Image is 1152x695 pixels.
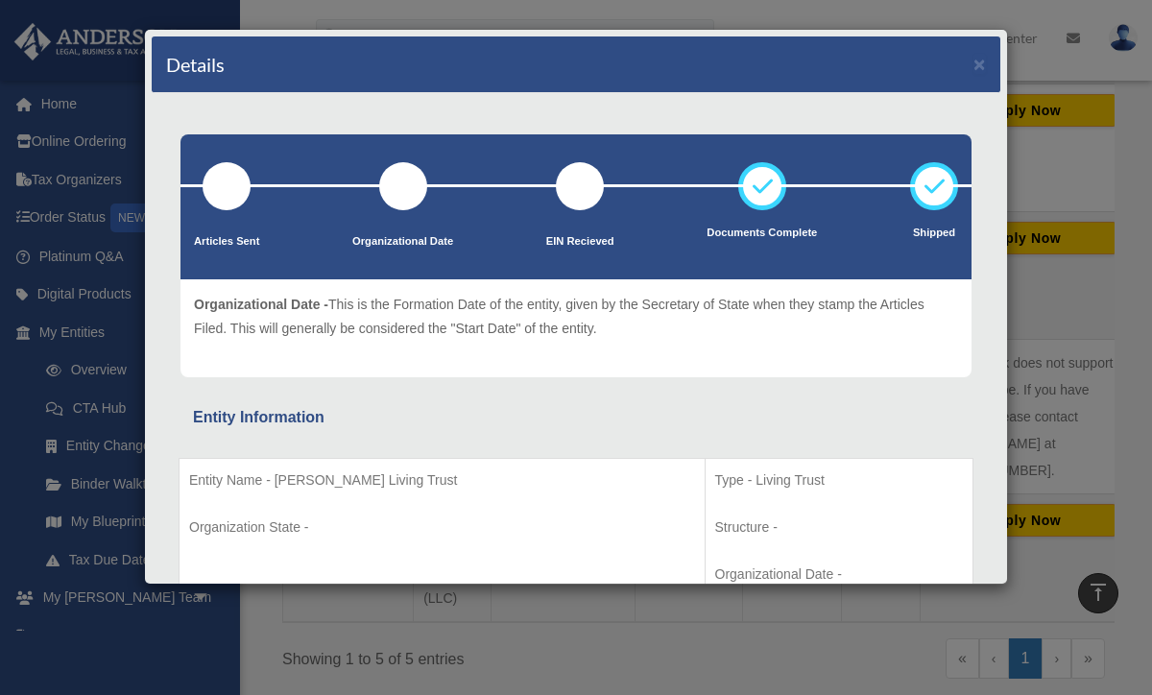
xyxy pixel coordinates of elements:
p: Entity Name - [PERSON_NAME] Living Trust [189,468,695,492]
p: EIN Recieved [546,232,614,252]
p: Shipped [910,224,958,243]
p: This is the Formation Date of the entity, given by the Secretary of State when they stamp the Art... [194,293,958,340]
p: Type - Living Trust [715,468,963,492]
button: × [973,54,986,74]
span: Organizational Date - [194,297,328,312]
p: Organizational Date - [715,563,963,587]
h4: Details [166,51,225,78]
p: Structure - [715,515,963,539]
p: Organizational Date [352,232,453,252]
p: Organization State - [189,515,695,539]
p: Documents Complete [707,224,817,243]
div: Entity Information [193,404,959,431]
p: Articles Sent [194,232,259,252]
